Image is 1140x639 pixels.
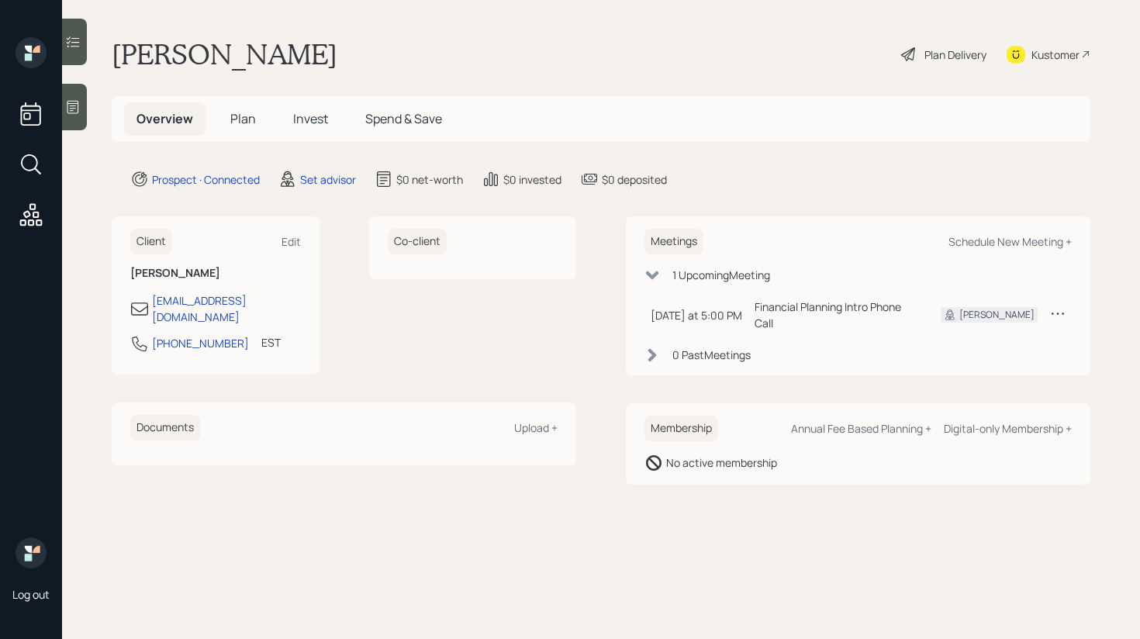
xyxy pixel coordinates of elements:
div: Schedule New Meeting + [948,234,1072,249]
div: $0 net-worth [396,171,463,188]
div: Digital-only Membership + [944,421,1072,436]
div: [DATE] at 5:00 PM [651,307,742,323]
div: [PERSON_NAME] [959,308,1035,322]
div: EST [261,334,281,351]
div: Set advisor [300,171,356,188]
div: Plan Delivery [924,47,986,63]
div: $0 invested [503,171,561,188]
h6: Documents [130,415,200,440]
span: Overview [136,110,193,127]
div: Annual Fee Based Planning + [791,421,931,436]
h6: Membership [644,416,718,441]
div: Prospect · Connected [152,171,260,188]
h1: [PERSON_NAME] [112,37,337,71]
span: Plan [230,110,256,127]
div: [PHONE_NUMBER] [152,335,249,351]
h6: Meetings [644,229,703,254]
div: 1 Upcoming Meeting [672,267,770,283]
span: Invest [293,110,328,127]
div: No active membership [666,454,777,471]
span: Spend & Save [365,110,442,127]
div: Upload + [514,420,558,435]
div: $0 deposited [602,171,667,188]
div: [EMAIL_ADDRESS][DOMAIN_NAME] [152,292,301,325]
h6: [PERSON_NAME] [130,267,301,280]
div: 0 Past Meeting s [672,347,751,363]
h6: Client [130,229,172,254]
h6: Co-client [388,229,447,254]
div: Edit [282,234,301,249]
div: Kustomer [1031,47,1080,63]
div: Log out [12,587,50,602]
div: Financial Planning Intro Phone Call [755,299,916,331]
img: retirable_logo.png [16,537,47,568]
